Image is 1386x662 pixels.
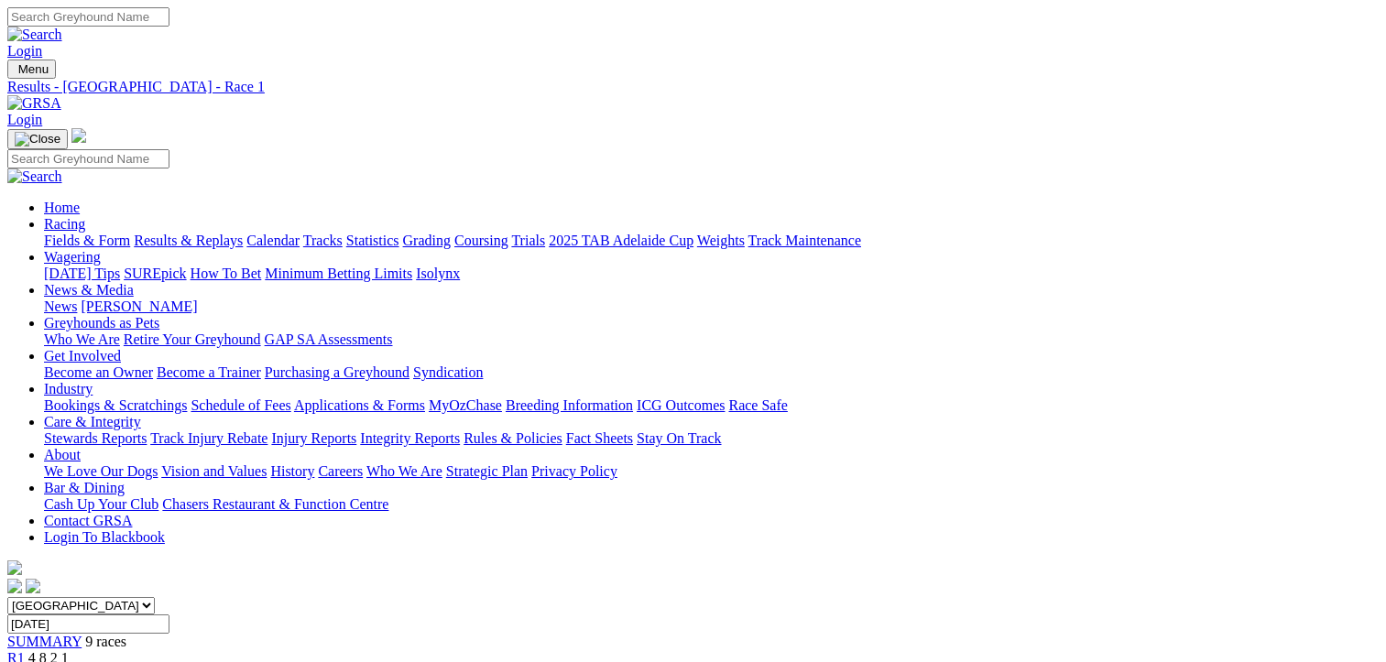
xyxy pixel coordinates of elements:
[81,298,197,314] a: [PERSON_NAME]
[265,266,412,281] a: Minimum Betting Limits
[637,397,725,413] a: ICG Outcomes
[44,298,1379,315] div: News & Media
[44,348,121,364] a: Get Involved
[191,397,290,413] a: Schedule of Fees
[134,233,243,248] a: Results & Replays
[44,480,125,495] a: Bar & Dining
[464,430,562,446] a: Rules & Policies
[44,496,158,512] a: Cash Up Your Club
[44,513,132,528] a: Contact GRSA
[728,397,787,413] a: Race Safe
[44,331,1379,348] div: Greyhounds as Pets
[44,249,101,265] a: Wagering
[44,414,141,429] a: Care & Integrity
[748,233,861,248] a: Track Maintenance
[71,128,86,143] img: logo-grsa-white.png
[531,463,617,479] a: Privacy Policy
[637,430,721,446] a: Stay On Track
[7,614,169,634] input: Select date
[506,397,633,413] a: Breeding Information
[161,463,267,479] a: Vision and Values
[7,95,61,112] img: GRSA
[454,233,508,248] a: Coursing
[44,282,134,298] a: News & Media
[44,496,1379,513] div: Bar & Dining
[7,60,56,79] button: Toggle navigation
[44,331,120,347] a: Who We Are
[429,397,502,413] a: MyOzChase
[44,529,165,545] a: Login To Blackbook
[697,233,745,248] a: Weights
[7,129,68,149] button: Toggle navigation
[44,397,1379,414] div: Industry
[44,364,1379,381] div: Get Involved
[270,463,314,479] a: History
[7,43,42,59] a: Login
[7,7,169,27] input: Search
[85,634,126,649] span: 9 races
[157,364,261,380] a: Become a Trainer
[162,496,388,512] a: Chasers Restaurant & Function Centre
[446,463,528,479] a: Strategic Plan
[294,397,425,413] a: Applications & Forms
[44,266,1379,282] div: Wagering
[44,315,159,331] a: Greyhounds as Pets
[271,430,356,446] a: Injury Reports
[26,579,40,593] img: twitter.svg
[124,331,261,347] a: Retire Your Greyhound
[44,364,153,380] a: Become an Owner
[7,149,169,168] input: Search
[18,62,49,76] span: Menu
[44,200,80,215] a: Home
[403,233,451,248] a: Grading
[346,233,399,248] a: Statistics
[44,216,85,232] a: Racing
[265,364,409,380] a: Purchasing a Greyhound
[44,463,1379,480] div: About
[360,430,460,446] a: Integrity Reports
[191,266,262,281] a: How To Bet
[15,132,60,147] img: Close
[44,298,77,314] a: News
[416,266,460,281] a: Isolynx
[7,27,62,43] img: Search
[7,112,42,127] a: Login
[566,430,633,446] a: Fact Sheets
[511,233,545,248] a: Trials
[44,430,1379,447] div: Care & Integrity
[44,447,81,462] a: About
[318,463,363,479] a: Careers
[124,266,186,281] a: SUREpick
[44,397,187,413] a: Bookings & Scratchings
[44,463,158,479] a: We Love Our Dogs
[44,233,130,248] a: Fields & Form
[303,233,343,248] a: Tracks
[7,634,82,649] a: SUMMARY
[549,233,693,248] a: 2025 TAB Adelaide Cup
[7,579,22,593] img: facebook.svg
[44,266,120,281] a: [DATE] Tips
[246,233,300,248] a: Calendar
[44,233,1379,249] div: Racing
[7,168,62,185] img: Search
[7,79,1379,95] a: Results - [GEOGRAPHIC_DATA] - Race 1
[265,331,393,347] a: GAP SA Assessments
[7,560,22,575] img: logo-grsa-white.png
[366,463,442,479] a: Who We Are
[44,430,147,446] a: Stewards Reports
[150,430,267,446] a: Track Injury Rebate
[44,381,93,396] a: Industry
[413,364,483,380] a: Syndication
